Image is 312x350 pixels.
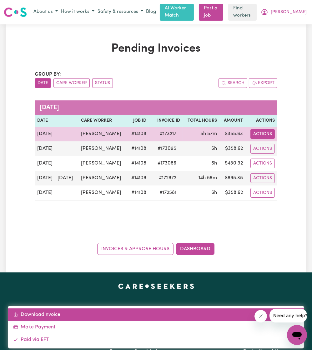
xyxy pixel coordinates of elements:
td: # 14108 [127,156,149,171]
iframe: Close message [254,310,267,322]
span: Group by: [35,72,61,77]
th: Job ID [127,115,149,127]
button: Actions [250,188,275,198]
button: Actions [250,173,275,183]
span: # 173095 [154,145,180,152]
td: # 14108 [127,127,149,141]
th: Date [35,115,78,127]
td: [PERSON_NAME] [78,141,127,156]
button: Safety & resources [96,7,145,17]
a: Blog [145,7,157,17]
td: [DATE] [35,141,78,156]
a: Post a job [199,4,223,21]
button: My Account [259,7,308,18]
td: # 14108 [127,141,149,156]
span: # 173217 [156,130,180,138]
span: Need any help? [4,4,38,9]
td: [DATE] [35,156,78,171]
td: $ 430.32 [219,156,245,171]
span: [PERSON_NAME] [271,9,307,16]
td: [DATE] [35,127,78,141]
a: Find workers [228,4,257,21]
iframe: Button to launch messaging window [287,325,307,345]
span: # 172581 [156,189,180,196]
th: Actions [245,115,277,127]
span: 14 hours 59 minutes [199,175,217,180]
button: How it works [59,7,96,17]
td: $ 358.62 [219,141,245,156]
a: Careseekers home page [118,284,194,289]
td: [PERSON_NAME] [78,185,127,200]
a: AI Worker Match [160,4,194,21]
button: Actions [250,129,275,139]
caption: [DATE] [35,100,277,115]
th: Total Hours [183,115,220,127]
button: About us [32,7,59,17]
button: sort invoices by care worker [53,78,90,88]
iframe: Message from company [269,309,307,322]
td: $ 355.63 [219,127,245,141]
button: Actions [250,144,275,154]
span: 5 hours 57 minutes [200,131,217,136]
td: $ 358.62 [219,185,245,200]
td: [PERSON_NAME] [78,156,127,171]
button: Search [219,78,247,88]
th: Amount [219,115,245,127]
a: Careseekers logo [4,5,27,19]
td: # 14108 [127,185,149,200]
th: Care Worker [78,115,127,127]
span: # 173086 [154,160,180,167]
img: Careseekers logo [4,7,27,18]
span: 6 hours [211,146,217,151]
button: Export [249,78,277,88]
th: Invoice ID [149,115,183,127]
td: [DATE] - [DATE] [35,171,78,185]
td: # 14108 [127,171,149,185]
td: [PERSON_NAME] [78,127,127,141]
a: Invoices & Approve Hours [97,243,174,255]
a: Dashboard [176,243,214,255]
td: [PERSON_NAME] [78,171,127,185]
span: 6 hours [211,161,217,166]
h1: Pending Invoices [35,42,277,56]
button: sort invoices by date [35,78,51,88]
button: sort invoices by paid status [92,78,113,88]
span: # 172872 [155,174,180,182]
td: [DATE] [35,185,78,200]
td: $ 895.35 [219,171,245,185]
button: Actions [250,159,275,168]
span: 6 hours [211,190,217,195]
